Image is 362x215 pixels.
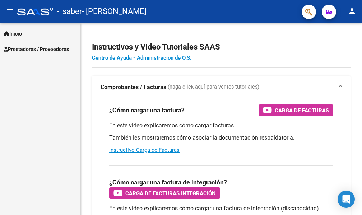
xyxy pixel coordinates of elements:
[92,55,191,61] a: Centro de Ayuda - Administración de O.S.
[168,83,259,91] span: (haga click aquí para ver los tutoriales)
[125,189,216,198] span: Carga de Facturas Integración
[109,105,185,115] h3: ¿Cómo cargar una factura?
[6,7,14,15] mat-icon: menu
[348,7,356,15] mat-icon: person
[109,134,333,142] p: También les mostraremos cómo asociar la documentación respaldatoria.
[109,147,180,153] a: Instructivo Carga de Facturas
[4,30,22,38] span: Inicio
[82,4,147,19] span: - [PERSON_NAME]
[109,177,227,187] h3: ¿Cómo cargar una factura de integración?
[92,40,351,54] h2: Instructivos y Video Tutoriales SAAS
[4,45,69,53] span: Prestadores / Proveedores
[338,191,355,208] div: Open Intercom Messenger
[259,104,333,116] button: Carga de Facturas
[101,83,166,91] strong: Comprobantes / Facturas
[275,106,329,115] span: Carga de Facturas
[109,122,333,130] p: En este video explicaremos cómo cargar facturas.
[109,187,220,199] button: Carga de Facturas Integración
[92,76,351,99] mat-expansion-panel-header: Comprobantes / Facturas (haga click aquí para ver los tutoriales)
[57,4,82,19] span: - saber
[109,205,333,212] p: En este video explicaremos cómo cargar una factura de integración (discapacidad).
